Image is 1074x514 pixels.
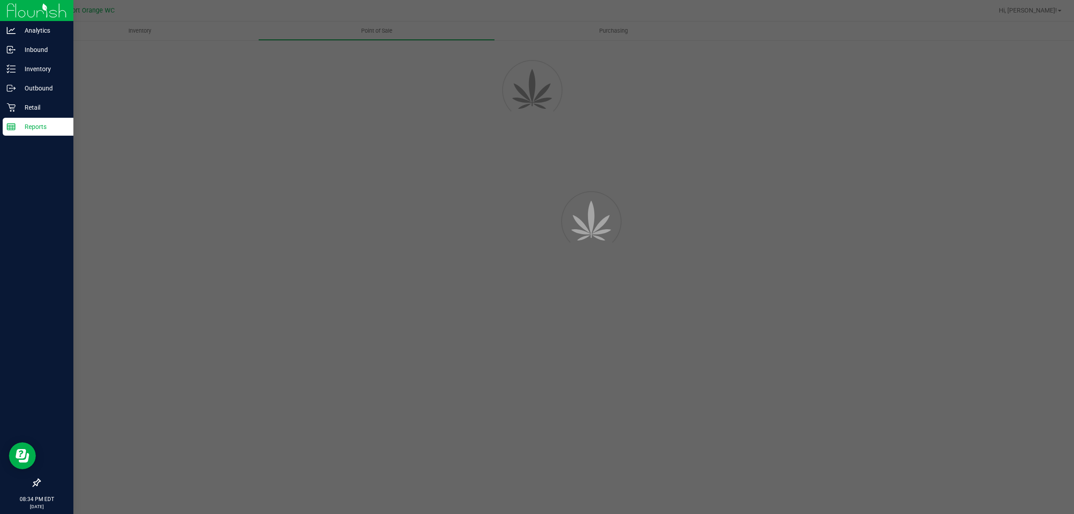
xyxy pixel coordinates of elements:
[9,442,36,469] iframe: Resource center
[16,25,69,36] p: Analytics
[4,495,69,503] p: 08:34 PM EDT
[7,45,16,54] inline-svg: Inbound
[16,121,69,132] p: Reports
[16,44,69,55] p: Inbound
[4,503,69,510] p: [DATE]
[16,102,69,113] p: Retail
[16,64,69,74] p: Inventory
[7,84,16,93] inline-svg: Outbound
[7,103,16,112] inline-svg: Retail
[7,26,16,35] inline-svg: Analytics
[16,83,69,94] p: Outbound
[7,122,16,131] inline-svg: Reports
[7,64,16,73] inline-svg: Inventory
